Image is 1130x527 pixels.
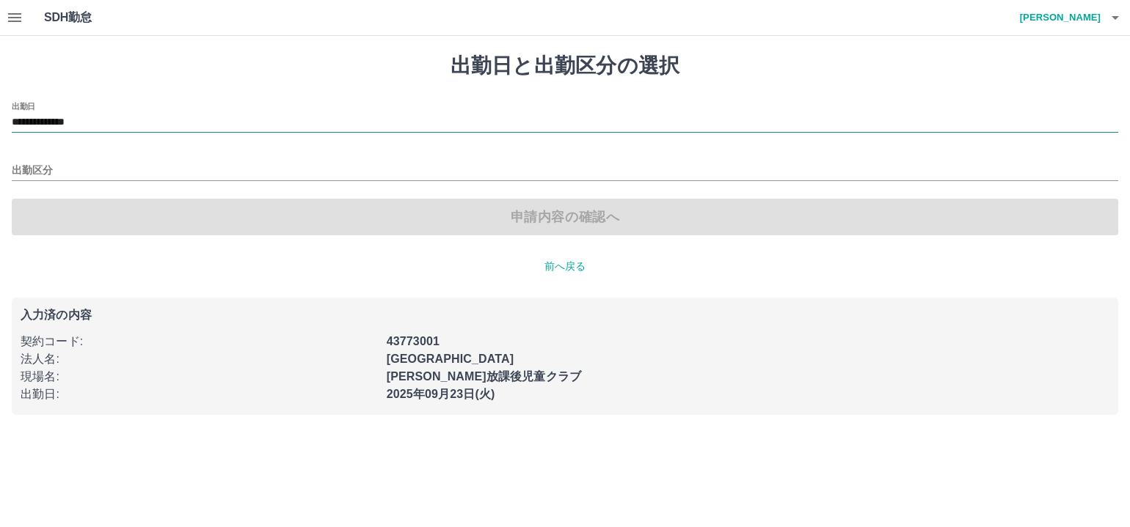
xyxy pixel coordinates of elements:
[12,259,1118,274] p: 前へ戻る
[12,54,1118,78] h1: 出勤日と出勤区分の選択
[21,309,1109,321] p: 入力済の内容
[21,350,378,368] p: 法人名 :
[387,335,440,347] b: 43773001
[21,368,378,386] p: 現場名 :
[387,370,581,383] b: [PERSON_NAME]放課後児童クラブ
[387,388,495,400] b: 2025年09月23日(火)
[12,100,35,111] label: 出勤日
[387,353,514,365] b: [GEOGRAPHIC_DATA]
[21,386,378,403] p: 出勤日 :
[21,333,378,350] p: 契約コード :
